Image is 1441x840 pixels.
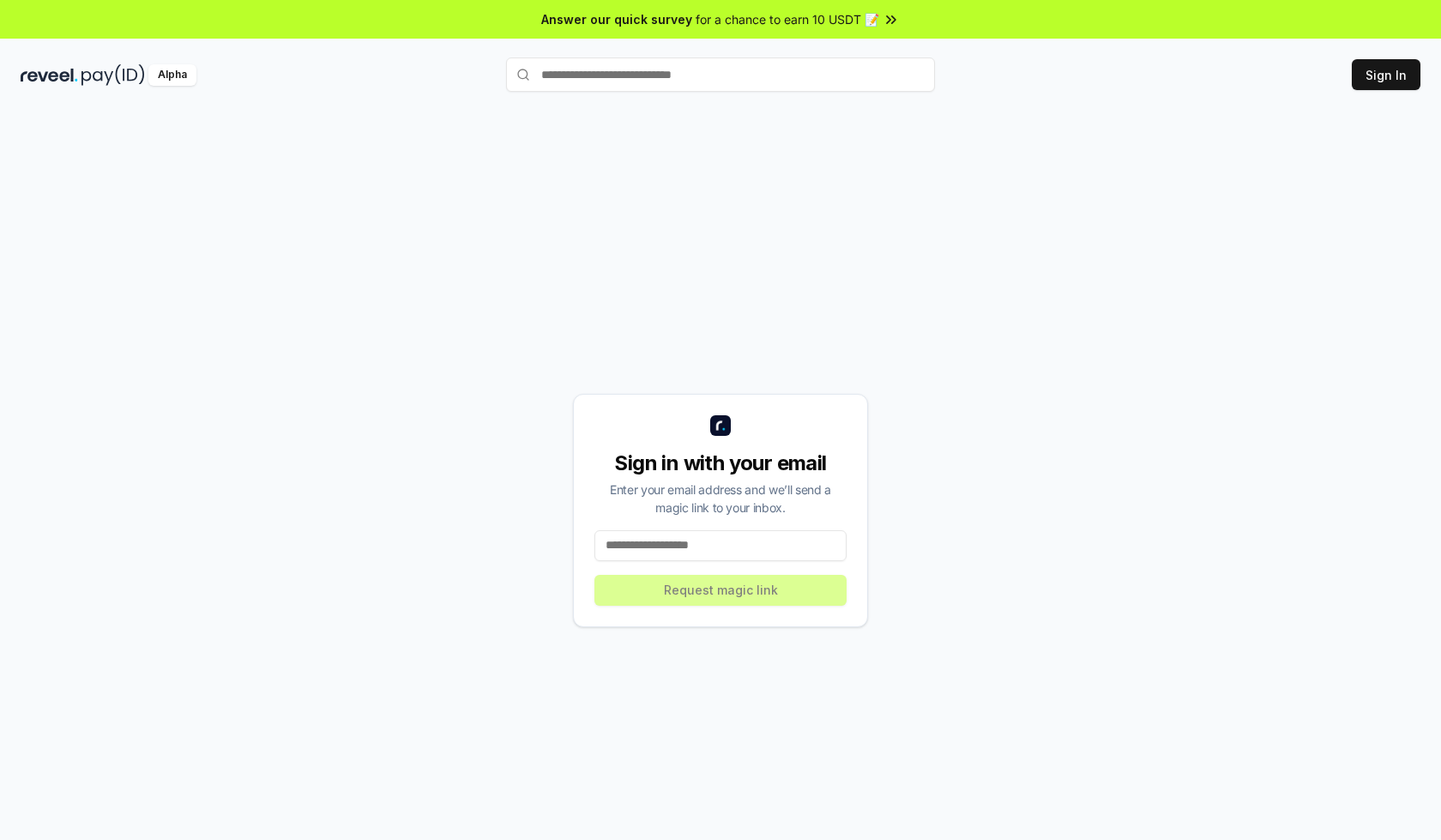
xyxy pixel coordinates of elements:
[710,415,731,436] img: logo_small
[594,480,847,517] div: Enter your email address and we’ll send a magic link to your inbox.
[594,450,847,477] div: Sign in with your email
[541,10,692,28] span: Answer our quick survey
[21,64,78,86] img: reveel_dark
[696,10,879,28] span: for a chance to earn 10 USDT 📝
[148,64,196,86] div: Alpha
[81,64,145,86] img: pay_id
[1352,59,1420,90] button: Sign In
